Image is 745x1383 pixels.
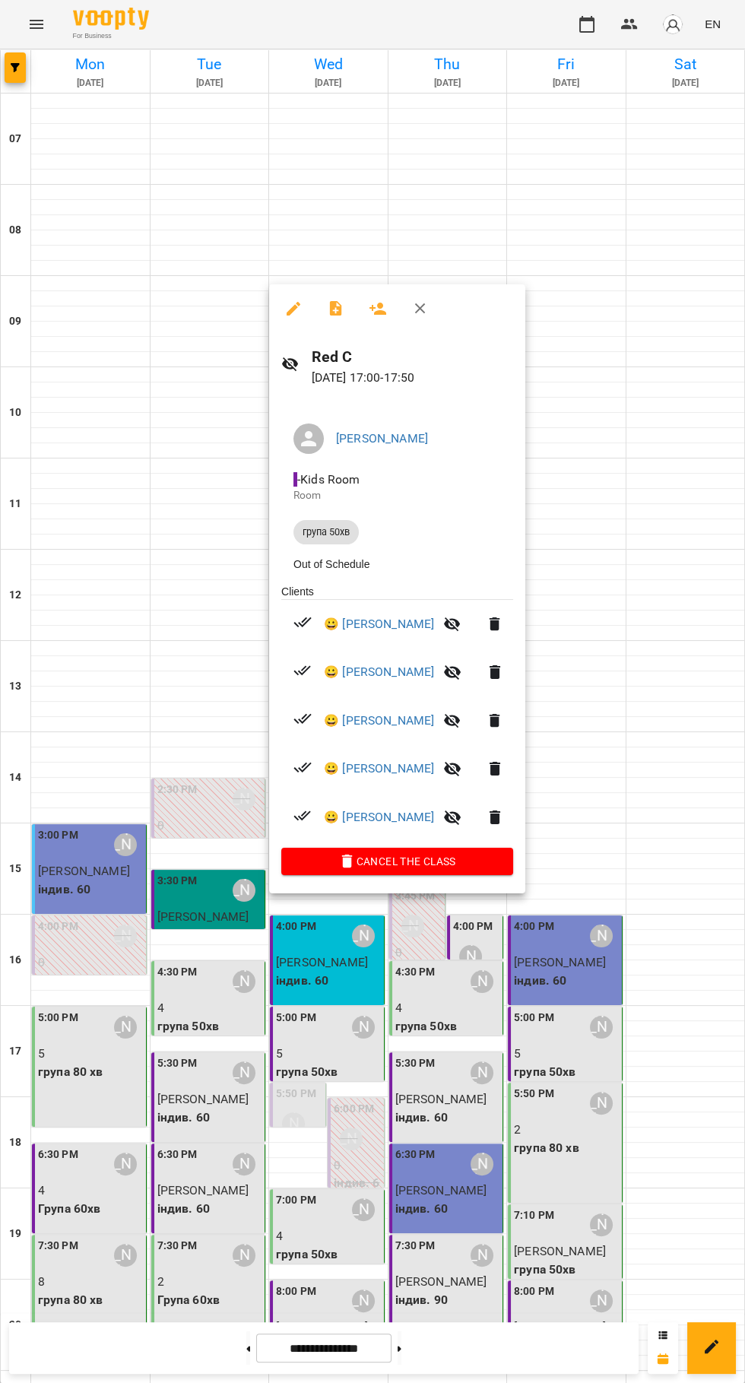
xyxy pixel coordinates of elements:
svg: Paid [293,807,312,825]
h6: Red C [312,345,513,369]
a: 😀 [PERSON_NAME] [324,808,434,826]
p: Room [293,488,501,503]
a: 😀 [PERSON_NAME] [324,760,434,778]
a: 😀 [PERSON_NAME] [324,712,434,730]
a: [PERSON_NAME] [336,431,428,446]
ul: Clients [281,584,513,848]
span: Cancel the class [293,852,501,871]
a: 😀 [PERSON_NAME] [324,615,434,633]
svg: Paid [293,613,312,631]
li: Out of Schedule [281,550,513,578]
svg: Paid [293,661,312,680]
p: [DATE] 17:00 - 17:50 [312,369,513,387]
svg: Paid [293,709,312,728]
span: група 50хв [293,525,359,539]
svg: Paid [293,758,312,776]
span: - Kids Room [293,472,363,487]
button: Cancel the class [281,848,513,875]
a: 😀 [PERSON_NAME] [324,663,434,681]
